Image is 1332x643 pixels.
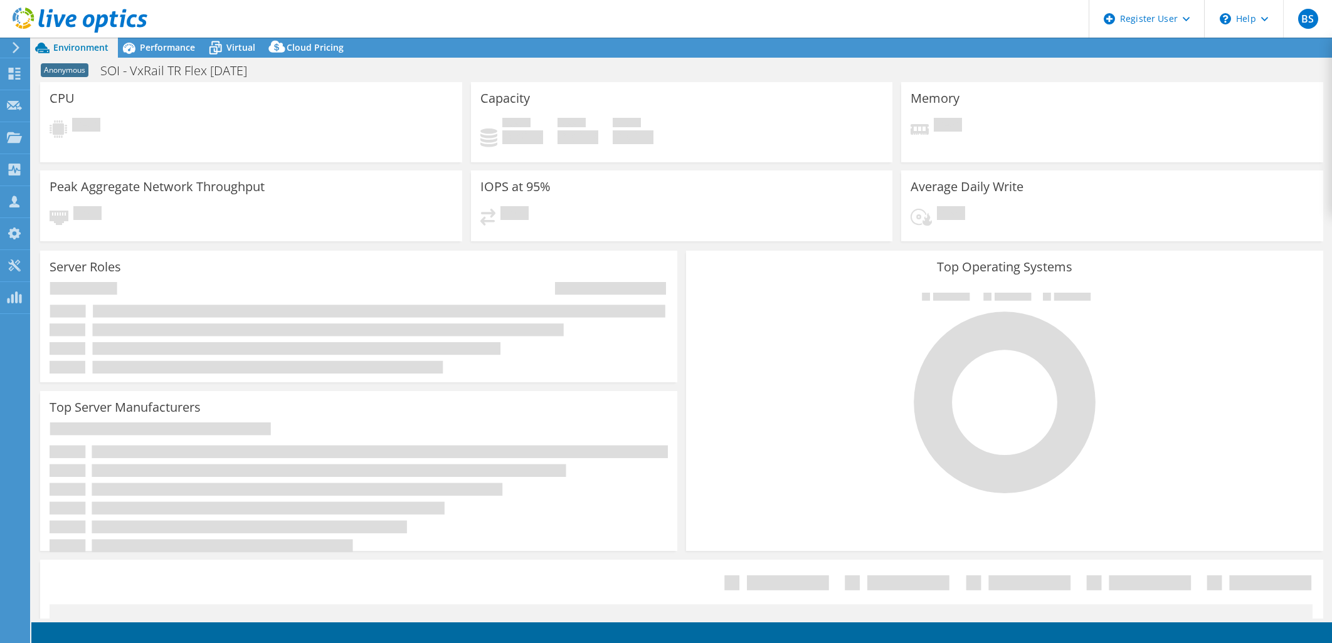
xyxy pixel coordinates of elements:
span: BS [1298,9,1318,29]
h4: 0 GiB [502,130,543,144]
h1: SOI - VxRail TR Flex [DATE] [95,64,267,78]
span: Pending [73,206,102,223]
span: Pending [934,118,962,135]
h3: IOPS at 95% [480,180,551,194]
h4: 0 GiB [613,130,653,144]
span: Free [558,118,586,130]
h3: Top Operating Systems [695,260,1314,274]
span: Pending [72,118,100,135]
h3: CPU [50,91,75,105]
span: Used [502,118,531,130]
span: Environment [53,41,108,53]
h3: Average Daily Write [911,180,1023,194]
h4: 0 GiB [558,130,598,144]
h3: Peak Aggregate Network Throughput [50,180,265,194]
span: Performance [140,41,195,53]
h3: Server Roles [50,260,121,274]
span: Cloud Pricing [287,41,344,53]
span: Virtual [226,41,255,53]
h3: Top Server Manufacturers [50,400,201,414]
span: Total [613,118,641,130]
span: Anonymous [41,63,88,77]
h3: Capacity [480,91,530,105]
span: Pending [500,206,529,223]
span: Pending [937,206,965,223]
svg: \n [1220,13,1231,24]
h3: Memory [911,91,959,105]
